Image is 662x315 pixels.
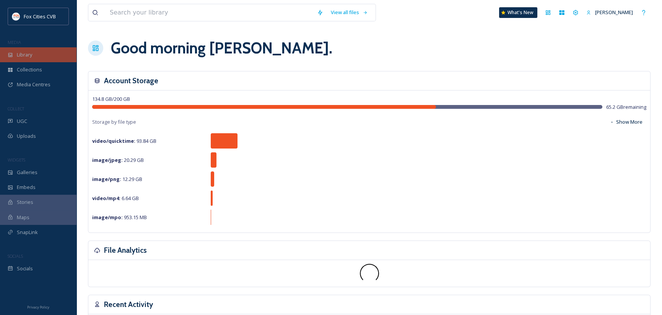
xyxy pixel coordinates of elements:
span: SnapLink [17,229,38,236]
span: 65.2 GB remaining [606,103,646,111]
a: What's New [499,7,537,18]
span: [PERSON_NAME] [595,9,633,16]
span: Storage by file type [92,118,136,126]
h1: Good morning [PERSON_NAME] . [111,37,332,60]
a: Privacy Policy [27,302,49,311]
span: Stories [17,199,33,206]
span: Uploads [17,132,36,140]
h3: Account Storage [104,75,158,86]
button: Show More [606,115,646,129]
span: Privacy Policy [27,305,49,310]
span: COLLECT [8,106,24,111]
span: Galleries [17,169,37,176]
span: Collections [17,66,42,73]
span: SOCIALS [8,253,23,259]
span: Media Centres [17,81,50,88]
span: 134.8 GB / 200 GB [92,95,130,102]
img: images.png [12,13,20,20]
strong: image/png : [92,176,121,183]
strong: image/mpo : [92,214,123,221]
span: Maps [17,214,29,221]
span: MEDIA [8,39,21,45]
strong: image/jpeg : [92,157,123,163]
span: 953.15 MB [92,214,147,221]
strong: video/mp4 : [92,195,120,202]
a: [PERSON_NAME] [582,5,637,20]
h3: File Analytics [104,245,147,256]
span: Embeds [17,184,36,191]
h3: Recent Activity [104,299,153,310]
span: Fox Cities CVB [24,13,56,20]
span: Socials [17,265,33,272]
span: 6.64 GB [92,195,139,202]
span: WIDGETS [8,157,25,163]
span: 12.29 GB [92,176,142,183]
span: Library [17,51,32,58]
span: UGC [17,118,27,125]
span: 93.84 GB [92,137,156,144]
strong: video/quicktime : [92,137,135,144]
input: Search your library [106,4,313,21]
a: View all files [327,5,372,20]
span: 20.29 GB [92,157,144,163]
